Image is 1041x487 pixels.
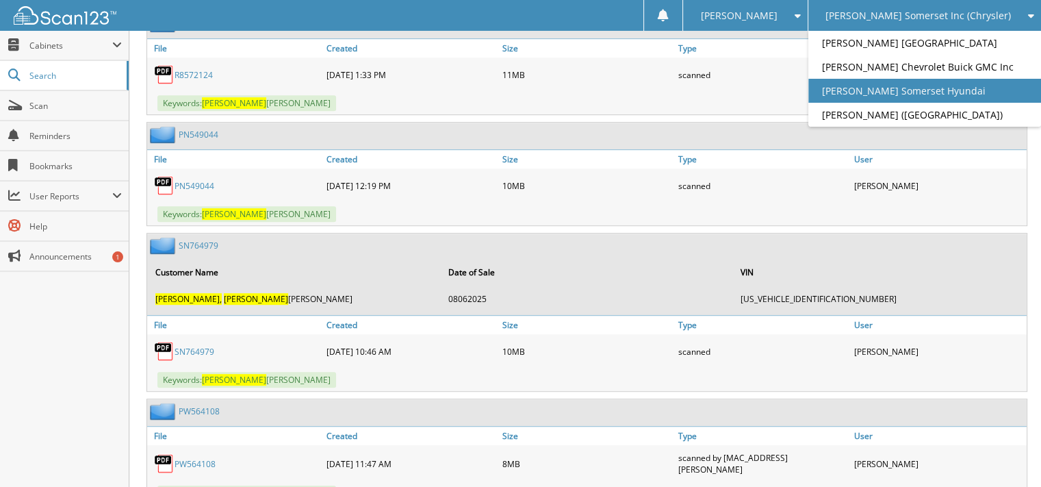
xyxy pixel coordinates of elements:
div: [DATE] 10:46 AM [323,338,499,365]
a: File [147,427,323,445]
div: [PERSON_NAME] [851,338,1027,365]
span: [PERSON_NAME] [202,97,266,109]
img: PDF.png [154,341,175,362]
span: User Reports [29,190,112,202]
a: PW564108 [175,458,216,470]
div: [DATE] 11:47 AM [323,449,499,479]
div: 1 [112,251,123,262]
div: scanned [675,61,851,88]
a: PN549044 [175,180,214,192]
a: Type [675,427,851,445]
span: [PERSON_NAME], [155,293,222,305]
span: Keywords: [PERSON_NAME] [157,206,336,222]
a: Created [323,316,499,334]
img: scan123-logo-white.svg [14,6,116,25]
iframe: Chat Widget [973,421,1041,487]
img: PDF.png [154,175,175,196]
div: scanned [675,338,851,365]
a: File [147,39,323,58]
div: [DATE] 1:33 PM [323,61,499,88]
a: Size [499,427,675,445]
a: File [147,316,323,334]
a: Size [499,150,675,168]
span: Keywords: [PERSON_NAME] [157,372,336,388]
a: [PERSON_NAME] Somerset Hyundai [808,79,1041,103]
span: Announcements [29,251,122,262]
a: PW564108 [179,405,220,417]
img: PDF.png [154,64,175,85]
img: PDF.png [154,453,175,474]
span: Bookmarks [29,160,122,172]
a: Created [323,150,499,168]
div: scanned [675,172,851,199]
div: [PERSON_NAME] [851,172,1027,199]
span: Cabinets [29,40,112,51]
a: PN549044 [179,129,218,140]
th: VIN [734,258,1025,286]
a: Type [675,316,851,334]
span: [PERSON_NAME] [202,208,266,220]
span: Scan [29,100,122,112]
td: 08062025 [441,288,733,310]
td: [PERSON_NAME] [149,288,440,310]
a: R8572124 [175,69,213,81]
span: [PERSON_NAME] [224,293,288,305]
span: [PERSON_NAME] [202,374,266,386]
a: Type [675,150,851,168]
a: SN764979 [175,346,214,358]
span: [PERSON_NAME] Somerset Inc (Chrysler) [825,12,1011,20]
a: File [147,150,323,168]
td: [US_VEHICLE_IDENTIFICATION_NUMBER] [734,288,1025,310]
a: Size [499,39,675,58]
a: Created [323,39,499,58]
div: 10MB [499,338,675,365]
a: SN764979 [179,240,218,251]
th: Date of Sale [441,258,733,286]
div: [PERSON_NAME] [851,449,1027,479]
div: scanned by [MAC_ADDRESS][PERSON_NAME] [675,449,851,479]
span: Help [29,221,122,232]
a: User [851,150,1027,168]
div: [DATE] 12:19 PM [323,172,499,199]
img: folder2.png [150,237,179,254]
span: Reminders [29,130,122,142]
div: 8MB [499,449,675,479]
img: folder2.png [150,126,179,143]
a: User [851,316,1027,334]
div: 11MB [499,61,675,88]
span: Search [29,70,120,82]
th: Customer Name [149,258,440,286]
span: [PERSON_NAME] [700,12,777,20]
a: [PERSON_NAME] [GEOGRAPHIC_DATA] [808,31,1041,55]
a: Created [323,427,499,445]
a: Size [499,316,675,334]
a: [PERSON_NAME] Chevrolet Buick GMC Inc [808,55,1041,79]
span: Keywords: [PERSON_NAME] [157,95,336,111]
a: Type [675,39,851,58]
img: folder2.png [150,403,179,420]
a: User [851,427,1027,445]
a: [PERSON_NAME] ([GEOGRAPHIC_DATA]) [808,103,1041,127]
div: 10MB [499,172,675,199]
